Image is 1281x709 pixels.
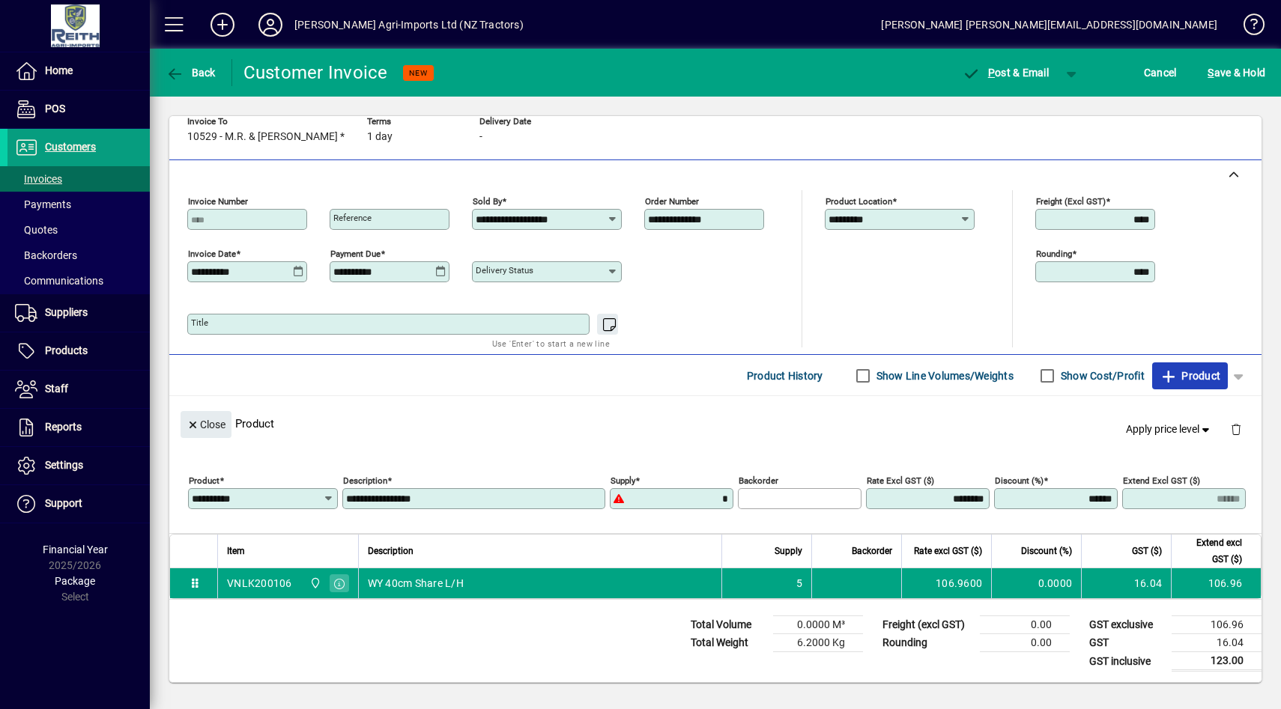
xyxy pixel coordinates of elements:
[368,543,414,559] span: Description
[796,576,802,591] span: 5
[911,576,982,591] div: 106.9600
[1120,416,1219,443] button: Apply price level
[7,294,150,332] a: Suppliers
[43,544,108,556] span: Financial Year
[199,11,246,38] button: Add
[1132,543,1162,559] span: GST ($)
[55,575,95,587] span: Package
[1218,422,1254,436] app-page-header-button: Delete
[188,196,248,207] mat-label: Invoice number
[7,192,150,217] a: Payments
[15,173,62,185] span: Invoices
[45,64,73,76] span: Home
[1126,422,1213,437] span: Apply price level
[747,364,823,388] span: Product History
[45,306,88,318] span: Suppliers
[773,616,863,634] td: 0.0000 M³
[867,475,934,486] mat-label: Rate excl GST ($)
[169,396,1262,451] div: Product
[914,543,982,559] span: Rate excl GST ($)
[881,13,1217,37] div: [PERSON_NAME] [PERSON_NAME][EMAIL_ADDRESS][DOMAIN_NAME]
[826,196,892,207] mat-label: Product location
[45,344,88,356] span: Products
[246,11,294,38] button: Profile
[166,67,216,79] span: Back
[7,166,150,192] a: Invoices
[330,249,381,259] mat-label: Payment due
[995,475,1044,486] mat-label: Discount (%)
[683,634,773,652] td: Total Weight
[367,131,393,143] span: 1 day
[1204,59,1269,86] button: Save & Hold
[45,141,96,153] span: Customers
[611,475,635,486] mat-label: Supply
[187,131,345,143] span: 10529 - M.R. & [PERSON_NAME] *
[409,68,428,78] span: NEW
[1172,634,1262,652] td: 16.04
[7,332,150,370] a: Products
[980,634,1070,652] td: 0.00
[1172,616,1262,634] td: 106.96
[150,59,232,86] app-page-header-button: Back
[1232,3,1262,52] a: Knowledge Base
[7,371,150,408] a: Staff
[739,475,778,486] mat-label: Backorder
[188,249,236,259] mat-label: Invoice date
[187,413,225,437] span: Close
[7,243,150,268] a: Backorders
[1152,362,1228,389] button: Product
[1140,59,1181,86] button: Cancel
[306,575,323,591] span: Ashburton
[7,409,150,446] a: Reports
[7,217,150,243] a: Quotes
[1058,368,1145,383] label: Show Cost/Profit
[177,417,235,430] app-page-header-button: Close
[189,475,219,486] mat-label: Product
[294,13,524,37] div: [PERSON_NAME] Agri-Imports Ltd (NZ Tractors)
[741,362,829,389] button: Product History
[1123,475,1200,486] mat-label: Extend excl GST ($)
[1082,634,1172,652] td: GST
[7,52,150,90] a: Home
[7,447,150,484] a: Settings
[1081,568,1171,598] td: 16.04
[1082,616,1172,634] td: GST exclusive
[1171,568,1261,598] td: 106.96
[852,543,892,559] span: Backorder
[775,543,802,559] span: Supply
[243,61,388,85] div: Customer Invoice
[7,485,150,523] a: Support
[875,616,980,634] td: Freight (excl GST)
[45,103,65,115] span: POS
[1160,364,1220,388] span: Product
[1036,196,1106,207] mat-label: Freight (excl GST)
[45,497,82,509] span: Support
[181,411,231,438] button: Close
[45,459,83,471] span: Settings
[476,265,533,276] mat-label: Delivery status
[962,67,1049,79] span: ost & Email
[1144,61,1177,85] span: Cancel
[1172,652,1262,671] td: 123.00
[991,568,1081,598] td: 0.0000
[1208,67,1214,79] span: S
[15,275,103,287] span: Communications
[873,368,1014,383] label: Show Line Volumes/Weights
[1021,543,1072,559] span: Discount (%)
[988,67,995,79] span: P
[479,131,482,143] span: -
[15,224,58,236] span: Quotes
[980,616,1070,634] td: 0.00
[773,634,863,652] td: 6.2000 Kg
[333,213,372,223] mat-label: Reference
[15,198,71,210] span: Payments
[162,59,219,86] button: Back
[7,268,150,293] a: Communications
[492,335,610,352] mat-hint: Use 'Enter' to start a new line
[954,59,1056,86] button: Post & Email
[227,576,292,591] div: VNLK200106
[45,421,82,433] span: Reports
[15,249,77,261] span: Backorders
[683,616,773,634] td: Total Volume
[1082,652,1172,671] td: GST inclusive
